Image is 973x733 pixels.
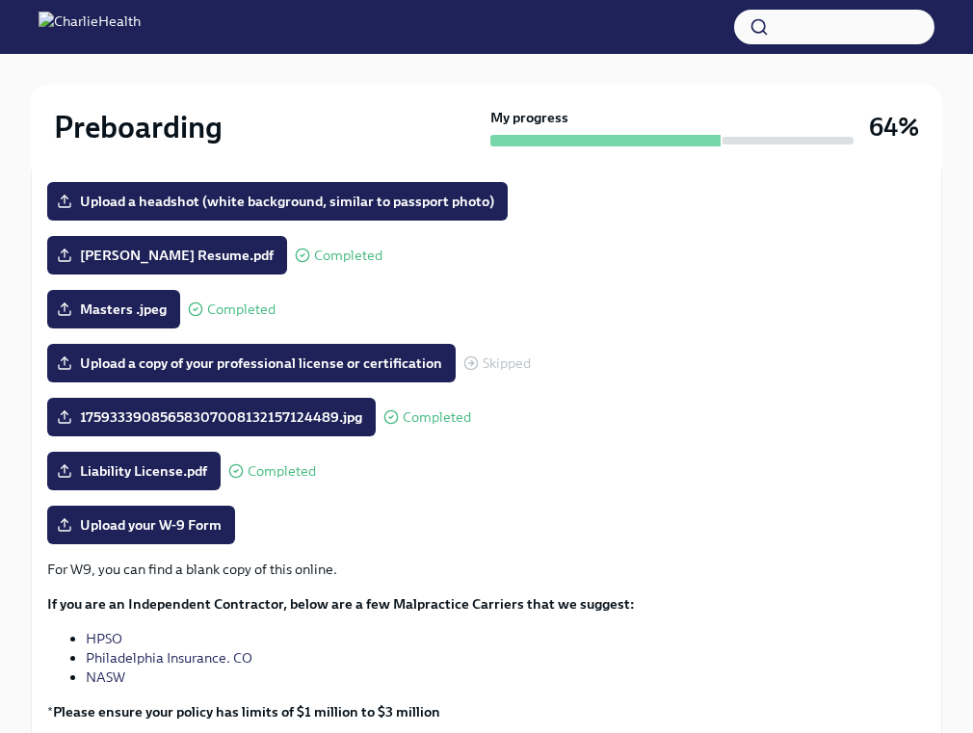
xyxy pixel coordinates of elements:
[61,407,362,427] span: 17593339085658307008132157124489.jpg
[53,703,440,720] strong: Please ensure your policy has limits of $1 million to $3 million
[61,192,494,211] span: Upload a headshot (white background, similar to passport photo)
[86,668,125,686] a: NASW
[61,461,207,481] span: Liability License.pdf
[47,344,456,382] label: Upload a copy of your professional license or certification
[314,249,382,263] span: Completed
[47,236,287,275] label: [PERSON_NAME] Resume.pdf
[47,452,221,490] label: Liability License.pdf
[47,595,635,613] strong: If you are an Independent Contractor, below are a few Malpractice Carriers that we suggest:
[61,246,274,265] span: [PERSON_NAME] Resume.pdf
[403,410,471,425] span: Completed
[47,506,235,544] label: Upload your W-9 Form
[61,300,167,319] span: Masters .jpeg
[54,108,223,146] h2: Preboarding
[39,12,141,42] img: CharlieHealth
[47,182,508,221] label: Upload a headshot (white background, similar to passport photo)
[869,110,919,144] h3: 64%
[61,515,222,535] span: Upload your W-9 Form
[248,464,316,479] span: Completed
[61,353,442,373] span: Upload a copy of your professional license or certification
[47,398,376,436] label: 17593339085658307008132157124489.jpg
[207,302,276,317] span: Completed
[86,649,252,667] a: Philadelphia Insurance. CO
[47,560,926,579] p: For W9, you can find a blank copy of this online.
[47,290,180,328] label: Masters .jpeg
[490,108,568,127] strong: My progress
[483,356,531,371] span: Skipped
[86,630,122,647] a: HPSO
